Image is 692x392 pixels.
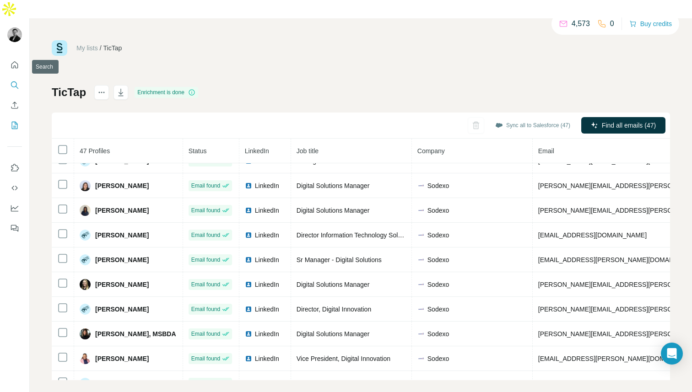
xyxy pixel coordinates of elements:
[80,279,91,290] img: Avatar
[255,379,279,388] span: LinkedIn
[191,206,220,215] span: Email found
[427,379,449,388] span: Sodexo
[191,305,220,313] span: Email found
[95,305,149,314] span: [PERSON_NAME]
[191,231,220,239] span: Email found
[417,306,425,313] img: company-logo
[417,281,425,288] img: company-logo
[135,87,198,98] div: Enrichment is done
[80,230,91,241] img: Avatar
[538,231,647,239] span: [EMAIL_ADDRESS][DOMAIN_NAME]
[255,329,279,338] span: LinkedIn
[297,281,370,288] span: Digital Solutions Manager
[255,280,279,289] span: LinkedIn
[538,147,554,155] span: Email
[80,304,91,315] img: Avatar
[95,280,149,289] span: [PERSON_NAME]
[7,57,22,73] button: Quick start
[427,181,449,190] span: Sodexo
[661,343,683,365] div: Open Intercom Messenger
[100,43,102,53] li: /
[7,160,22,176] button: Use Surfe on LinkedIn
[80,353,91,364] img: Avatar
[245,306,252,313] img: LinkedIn logo
[297,231,415,239] span: Director Information Technology Solutions
[255,354,279,363] span: LinkedIn
[80,180,91,191] img: Avatar
[297,330,370,338] span: Digital Solutions Manager
[297,380,370,387] span: Digital Solutions Manager
[572,18,590,29] p: 4,573
[245,147,269,155] span: LinkedIn
[7,97,22,113] button: Enrich CSV
[95,206,149,215] span: [PERSON_NAME]
[191,354,220,363] span: Email found
[94,85,109,100] button: actions
[417,182,425,189] img: company-logo
[297,207,370,214] span: Digital Solutions Manager
[191,256,220,264] span: Email found
[7,117,22,134] button: My lists
[417,256,425,263] img: company-logo
[95,181,149,190] span: [PERSON_NAME]
[417,380,425,387] img: company-logo
[255,206,279,215] span: LinkedIn
[297,355,390,362] span: Vice President, Digital Innovation
[427,206,449,215] span: Sodexo
[80,328,91,339] img: Avatar
[7,27,22,42] img: Avatar
[297,182,370,189] span: Digital Solutions Manager
[629,17,672,30] button: Buy credits
[95,231,149,240] span: [PERSON_NAME]
[95,354,149,363] span: [PERSON_NAME]
[245,355,252,362] img: LinkedIn logo
[297,306,371,313] span: Director, Digital Innovation
[427,354,449,363] span: Sodexo
[255,181,279,190] span: LinkedIn
[245,182,252,189] img: LinkedIn logo
[245,256,252,263] img: LinkedIn logo
[602,121,656,130] span: Find all emails (47)
[255,305,279,314] span: LinkedIn
[95,329,176,338] span: [PERSON_NAME], MSBDA
[417,231,425,239] img: company-logo
[427,255,449,264] span: Sodexo
[245,380,252,387] img: LinkedIn logo
[191,379,220,387] span: Email found
[297,256,382,263] span: Sr Manager - Digital Solutions
[297,147,319,155] span: Job title
[417,330,425,338] img: company-logo
[581,117,665,134] button: Find all emails (47)
[80,147,110,155] span: 47 Profiles
[245,330,252,338] img: LinkedIn logo
[7,77,22,93] button: Search
[417,147,445,155] span: Company
[103,43,122,53] div: TicTap
[80,254,91,265] img: Avatar
[610,18,614,29] p: 0
[52,40,67,56] img: Surfe Logo
[427,305,449,314] span: Sodexo
[7,180,22,196] button: Use Surfe API
[255,231,279,240] span: LinkedIn
[489,118,577,132] button: Sync all to Salesforce (47)
[191,330,220,338] span: Email found
[95,255,149,264] span: [PERSON_NAME]
[7,200,22,216] button: Dashboard
[417,207,425,214] img: company-logo
[7,220,22,236] button: Feedback
[95,379,149,388] span: [PERSON_NAME]
[255,255,279,264] span: LinkedIn
[80,378,91,389] div: R
[245,281,252,288] img: LinkedIn logo
[191,182,220,190] span: Email found
[297,157,362,165] span: VP Digital & Innovation
[427,231,449,240] span: Sodexo
[52,85,86,100] h1: TicTap
[427,280,449,289] span: Sodexo
[191,280,220,289] span: Email found
[245,231,252,239] img: LinkedIn logo
[417,355,425,362] img: company-logo
[427,329,449,338] span: Sodexo
[76,44,98,52] a: My lists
